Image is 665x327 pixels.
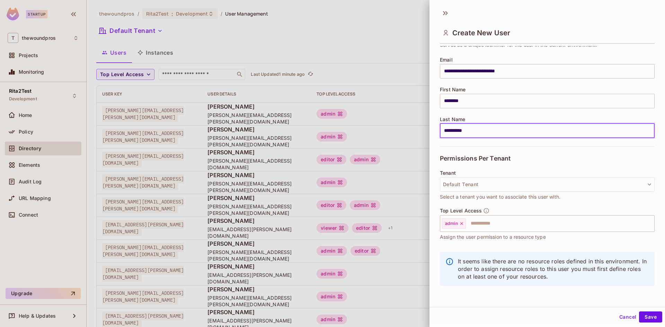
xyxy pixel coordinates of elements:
span: Tenant [440,170,456,176]
p: It seems like there are no resource roles defined in this environment. In order to assign resourc... [458,257,649,280]
span: Select a tenant you want to associate this user with. [440,193,560,201]
button: Save [639,311,662,323]
button: Default Tenant [440,177,655,192]
span: admin [445,221,458,226]
span: Permissions Per Tenant [440,155,511,162]
button: Open [651,222,652,224]
span: First Name [440,87,466,92]
div: admin [442,218,466,229]
span: Email [440,57,453,63]
span: Assign the user permission to a resource type [440,233,546,241]
span: Top Level Access [440,208,482,214]
span: Create New User [452,29,510,37]
span: Last Name [440,117,465,122]
button: Cancel [617,311,639,323]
